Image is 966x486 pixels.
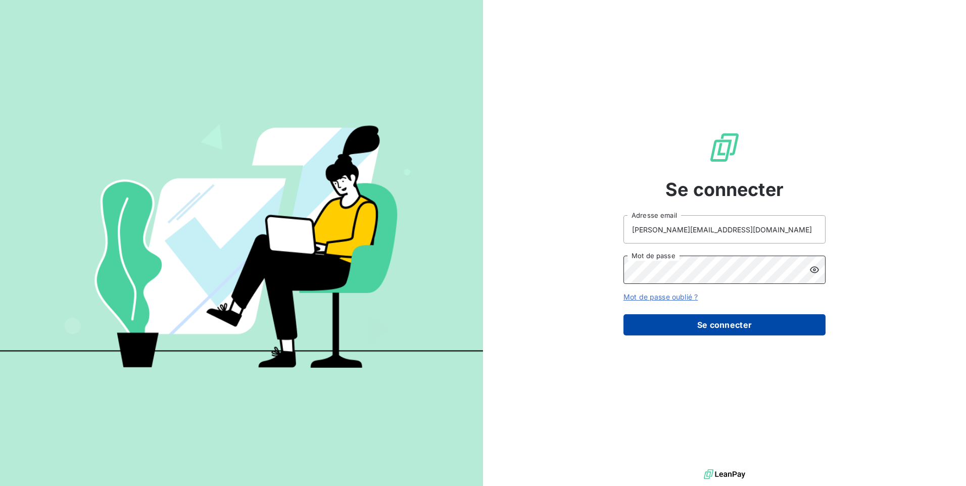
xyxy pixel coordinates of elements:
[708,131,741,164] img: Logo LeanPay
[623,314,826,335] button: Se connecter
[623,215,826,244] input: placeholder
[665,176,784,203] span: Se connecter
[704,467,745,482] img: logo
[623,293,698,301] a: Mot de passe oublié ?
